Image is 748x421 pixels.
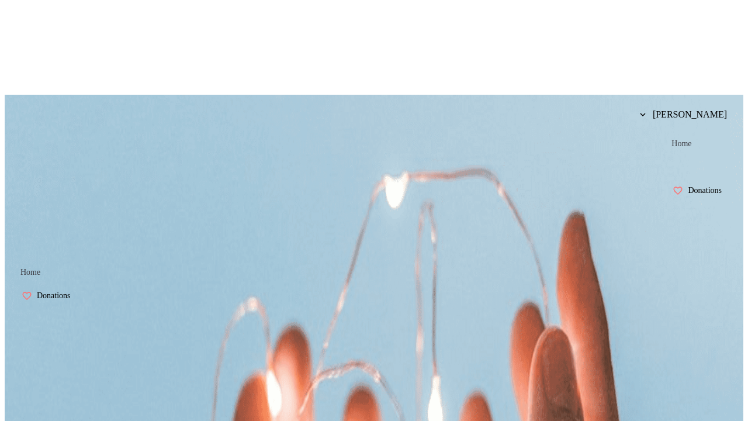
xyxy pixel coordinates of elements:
[631,103,736,126] button: [PERSON_NAME]
[663,179,736,202] a: Donations
[12,261,49,284] a: Home
[663,132,700,156] a: Home
[37,291,71,301] span: Donations
[653,109,727,120] span: [PERSON_NAME]
[12,284,85,308] a: Donations
[20,268,40,277] span: Home
[671,139,691,149] span: Home
[688,186,722,195] span: Donations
